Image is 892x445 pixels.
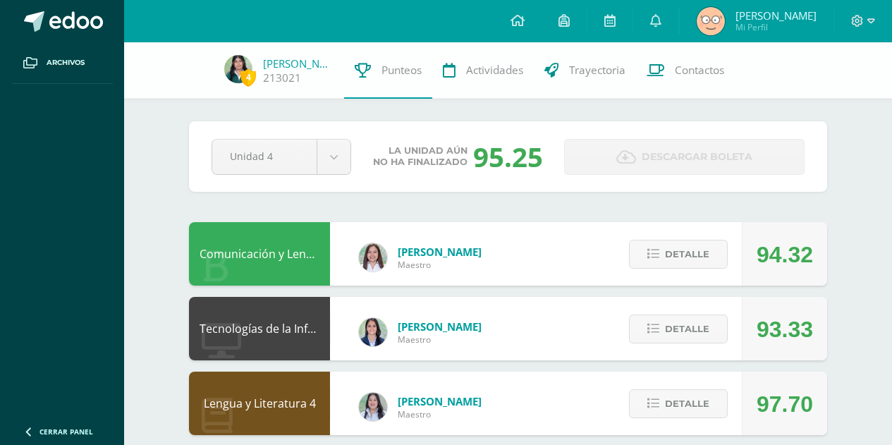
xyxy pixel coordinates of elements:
[675,63,724,78] span: Contactos
[735,21,817,33] span: Mi Perfil
[757,223,813,286] div: 94.32
[735,8,817,23] span: [PERSON_NAME]
[263,71,301,85] a: 213021
[398,408,482,420] span: Maestro
[398,259,482,271] span: Maestro
[359,318,387,346] img: 7489ccb779e23ff9f2c3e89c21f82ed0.png
[189,297,330,360] div: Tecnologías de la Información y la Comunicación 4
[636,42,735,99] a: Contactos
[569,63,625,78] span: Trayectoria
[665,391,709,417] span: Detalle
[263,56,334,71] a: [PERSON_NAME]
[398,394,482,408] span: [PERSON_NAME]
[665,241,709,267] span: Detalle
[665,316,709,342] span: Detalle
[359,243,387,272] img: acecb51a315cac2de2e3deefdb732c9f.png
[697,7,725,35] img: 1a4d27bc1830275b18b6b82291d6b399.png
[642,140,752,174] span: Descargar boleta
[344,42,432,99] a: Punteos
[47,57,85,68] span: Archivos
[189,372,330,435] div: Lengua y Literatura 4
[359,393,387,421] img: df6a3bad71d85cf97c4a6d1acf904499.png
[230,140,299,173] span: Unidad 4
[629,315,728,343] button: Detalle
[373,145,468,168] span: La unidad aún no ha finalizado
[189,222,330,286] div: Comunicación y Lenguaje L3 Inglés 4
[629,240,728,269] button: Detalle
[398,334,482,346] span: Maestro
[224,55,252,83] img: 21108581607b6d5061efb69e6019ddd7.png
[757,372,813,436] div: 97.70
[534,42,636,99] a: Trayectoria
[473,138,543,175] div: 95.25
[466,63,523,78] span: Actividades
[381,63,422,78] span: Punteos
[432,42,534,99] a: Actividades
[39,427,93,437] span: Cerrar panel
[629,389,728,418] button: Detalle
[757,298,813,361] div: 93.33
[240,68,256,86] span: 4
[11,42,113,84] a: Archivos
[398,319,482,334] span: [PERSON_NAME]
[212,140,350,174] a: Unidad 4
[398,245,482,259] span: [PERSON_NAME]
